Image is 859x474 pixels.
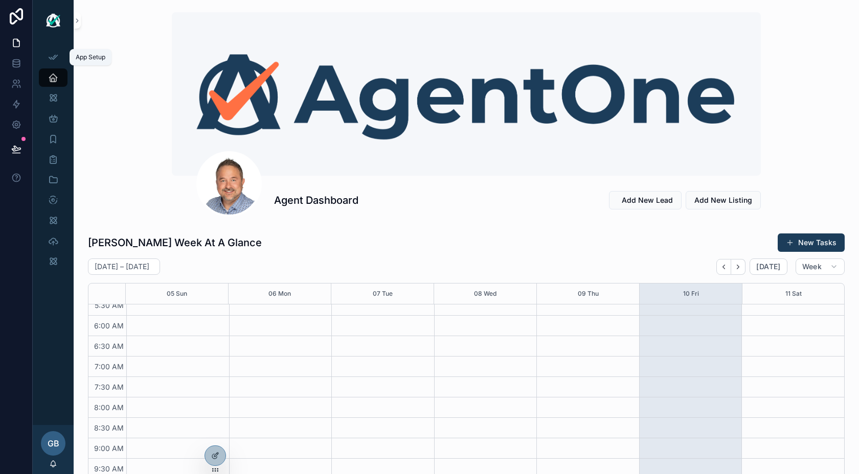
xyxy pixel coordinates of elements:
button: [DATE] [750,258,787,275]
span: 6:30 AM [92,342,126,350]
h1: Agent Dashboard [274,193,358,207]
span: 9:30 AM [92,464,126,473]
span: 8:30 AM [92,423,126,432]
button: 06 Mon [268,283,291,304]
button: 07 Tue [373,283,393,304]
span: Week [802,262,822,271]
button: 05 Sun [167,283,187,304]
span: 7:00 AM [92,362,126,371]
div: App Setup [76,53,105,61]
span: 7:30 AM [92,383,126,391]
button: 10 Fri [683,283,699,304]
span: 6:00 AM [92,321,126,330]
span: Add New Listing [694,195,752,205]
button: Add New Lead [609,191,682,209]
span: GB [48,437,59,449]
button: Week [796,258,845,275]
button: 09 Thu [578,283,599,304]
button: New Tasks [778,233,845,252]
span: [DATE] [756,262,780,271]
span: Add New Lead [622,195,673,205]
button: 08 Wed [474,283,496,304]
button: Next [731,259,745,275]
button: Back [716,259,731,275]
button: Add New Listing [686,191,761,209]
span: 5:30 AM [92,301,126,310]
button: 11 Sat [785,283,802,304]
span: 8:00 AM [92,403,126,412]
span: 9:00 AM [92,444,126,453]
h1: [PERSON_NAME] Week At A Glance [88,235,262,250]
img: App logo [45,12,61,29]
div: scrollable content [33,41,74,284]
h2: [DATE] – [DATE] [95,262,149,272]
